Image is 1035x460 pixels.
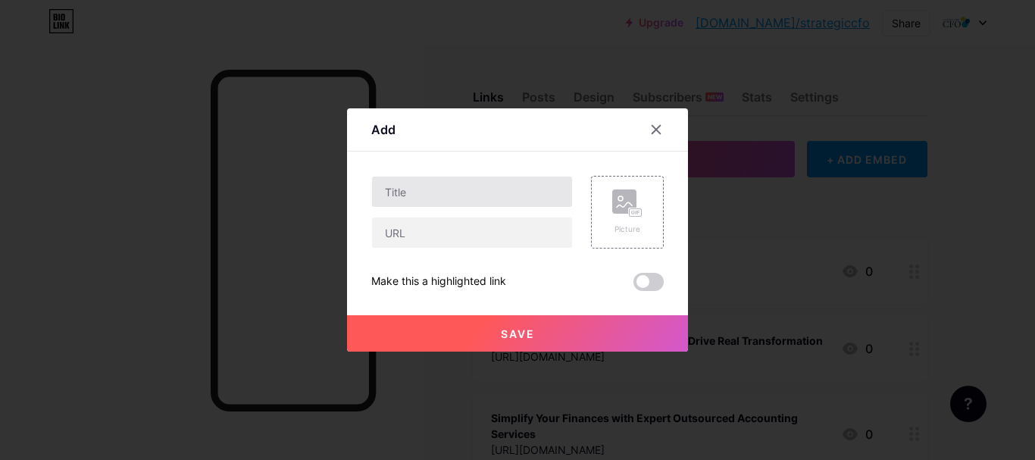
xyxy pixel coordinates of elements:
div: Make this a highlighted link [371,273,506,291]
input: URL [372,217,572,248]
button: Save [347,315,688,352]
div: Add [371,120,396,139]
span: Save [501,327,535,340]
input: Title [372,177,572,207]
div: Picture [612,224,643,235]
